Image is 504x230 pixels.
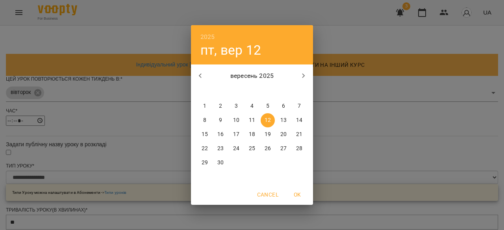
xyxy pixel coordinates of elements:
button: 18 [245,127,259,142]
button: 9 [213,113,228,127]
p: 26 [265,145,271,153]
p: 7 [298,102,301,110]
p: 14 [296,116,302,124]
p: 3 [235,102,238,110]
p: 5 [266,102,269,110]
button: 1 [198,99,212,113]
button: OK [285,188,310,202]
p: 17 [233,131,239,138]
p: 25 [249,145,255,153]
p: 24 [233,145,239,153]
button: 17 [229,127,243,142]
button: 20 [276,127,291,142]
p: 15 [202,131,208,138]
span: сб [276,87,291,95]
button: 7 [292,99,306,113]
p: 19 [265,131,271,138]
span: пт [261,87,275,95]
p: 21 [296,131,302,138]
button: 22 [198,142,212,156]
button: 14 [292,113,306,127]
button: 3 [229,99,243,113]
p: 12 [265,116,271,124]
button: 25 [245,142,259,156]
button: 24 [229,142,243,156]
p: 2 [219,102,222,110]
button: 2025 [200,31,215,42]
button: Cancel [254,188,282,202]
button: 26 [261,142,275,156]
button: 5 [261,99,275,113]
button: 23 [213,142,228,156]
button: 30 [213,156,228,170]
button: 11 [245,113,259,127]
p: 10 [233,116,239,124]
p: 20 [280,131,287,138]
button: 15 [198,127,212,142]
p: 4 [250,102,254,110]
p: 13 [280,116,287,124]
span: OK [288,190,307,199]
p: 28 [296,145,302,153]
span: нд [292,87,306,95]
button: 6 [276,99,291,113]
p: 18 [249,131,255,138]
p: 22 [202,145,208,153]
button: 10 [229,113,243,127]
span: пн [198,87,212,95]
span: чт [245,87,259,95]
button: 4 [245,99,259,113]
span: вт [213,87,228,95]
button: 21 [292,127,306,142]
p: 9 [219,116,222,124]
button: 27 [276,142,291,156]
button: пт, вер 12 [200,42,261,58]
p: 6 [282,102,285,110]
p: 23 [217,145,224,153]
span: Cancel [257,190,278,199]
button: 29 [198,156,212,170]
button: 28 [292,142,306,156]
p: 27 [280,145,287,153]
button: 2 [213,99,228,113]
button: 13 [276,113,291,127]
button: 12 [261,113,275,127]
p: 29 [202,159,208,167]
p: 11 [249,116,255,124]
button: 8 [198,113,212,127]
p: 1 [203,102,206,110]
p: 8 [203,116,206,124]
button: 19 [261,127,275,142]
p: вересень 2025 [210,71,295,81]
p: 16 [217,131,224,138]
span: ср [229,87,243,95]
button: 16 [213,127,228,142]
p: 30 [217,159,224,167]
